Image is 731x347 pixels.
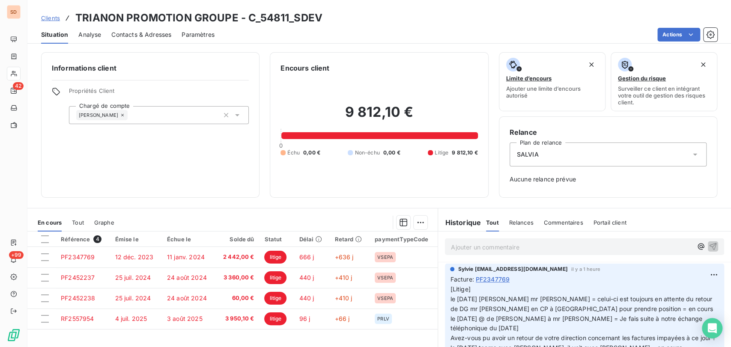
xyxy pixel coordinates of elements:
[355,149,379,157] span: Non-échu
[41,30,68,39] span: Situation
[61,274,95,281] span: PF2452237
[79,113,118,118] span: [PERSON_NAME]
[167,274,207,281] span: 24 août 2024
[299,236,324,243] div: Délai
[510,175,707,184] span: Aucune relance prévue
[506,85,598,99] span: Ajouter une limite d’encours autorisé
[299,274,314,281] span: 440 j
[450,275,474,284] span: Facture :
[334,253,353,261] span: +636 j
[509,219,534,226] span: Relances
[499,52,606,111] button: Limite d’encoursAjouter une limite d’encours autorisé
[93,235,101,243] span: 4
[618,85,710,106] span: Surveiller ce client en intégrant votre outil de gestion des risques client.
[377,255,393,260] span: VSEPA
[377,275,393,280] span: VSEPA
[115,315,147,322] span: 4 juil. 2025
[510,127,707,137] h6: Relance
[594,219,627,226] span: Portail client
[517,150,539,159] span: SALVIA
[458,265,567,273] span: Sylvie [EMAIL_ADDRESS][DOMAIN_NAME]
[375,236,433,243] div: paymentTypeCode
[334,315,349,322] span: +66 j
[9,251,24,259] span: +99
[264,271,286,284] span: litige
[72,219,84,226] span: Tout
[61,315,94,322] span: RF2557954
[279,142,283,149] span: 0
[486,219,499,226] span: Tout
[334,294,352,302] span: +410 j
[115,236,157,243] div: Émise le
[303,149,320,157] span: 0,00 €
[7,5,21,19] div: SD
[94,219,114,226] span: Graphe
[167,236,210,243] div: Échue le
[41,15,60,21] span: Clients
[167,315,203,322] span: 3 août 2025
[7,328,21,342] img: Logo LeanPay
[611,52,717,111] button: Gestion du risqueSurveiller ce client en intégrant votre outil de gestion des risques client.
[115,294,151,302] span: 25 juil. 2024
[221,294,254,303] span: 60,00 €
[264,236,289,243] div: Statut
[264,292,286,305] span: litige
[167,253,205,261] span: 11 janv. 2024
[438,217,481,228] h6: Historique
[41,14,60,22] a: Clients
[61,294,95,302] span: PF2452238
[334,274,352,281] span: +410 j
[334,236,364,243] div: Retard
[476,275,510,284] span: PF2347769
[115,274,151,281] span: 25 juil. 2024
[52,63,249,73] h6: Informations client
[506,75,552,82] span: Limite d’encours
[61,253,95,261] span: PF2347769
[221,253,254,261] span: 2 442,00 €
[377,296,393,301] span: VSEPA
[299,294,314,302] span: 440 j
[13,82,24,90] span: 42
[78,30,101,39] span: Analyse
[75,10,322,26] h3: TRIANON PROMOTION GROUPE - C_54811_SDEV
[287,149,300,157] span: Échu
[182,30,215,39] span: Paramètres
[299,253,314,261] span: 666 j
[264,312,286,325] span: litige
[280,104,477,129] h2: 9 812,10 €
[115,253,154,261] span: 12 déc. 2023
[377,316,389,321] span: PRLV
[221,314,254,323] span: 3 950,10 €
[280,63,329,73] h6: Encours client
[61,235,104,243] div: Référence
[167,294,207,302] span: 24 août 2024
[221,236,254,243] div: Solde dû
[383,149,400,157] span: 0,00 €
[618,75,666,82] span: Gestion du risque
[299,315,310,322] span: 96 j
[128,111,134,119] input: Ajouter une valeur
[702,318,722,338] div: Open Intercom Messenger
[264,251,286,264] span: litige
[452,149,478,157] span: 9 812,10 €
[111,30,171,39] span: Contacts & Adresses
[38,219,62,226] span: En cours
[571,267,600,272] span: il y a 1 heure
[544,219,583,226] span: Commentaires
[435,149,448,157] span: Litige
[69,87,249,99] span: Propriétés Client
[221,273,254,282] span: 3 360,00 €
[657,28,700,42] button: Actions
